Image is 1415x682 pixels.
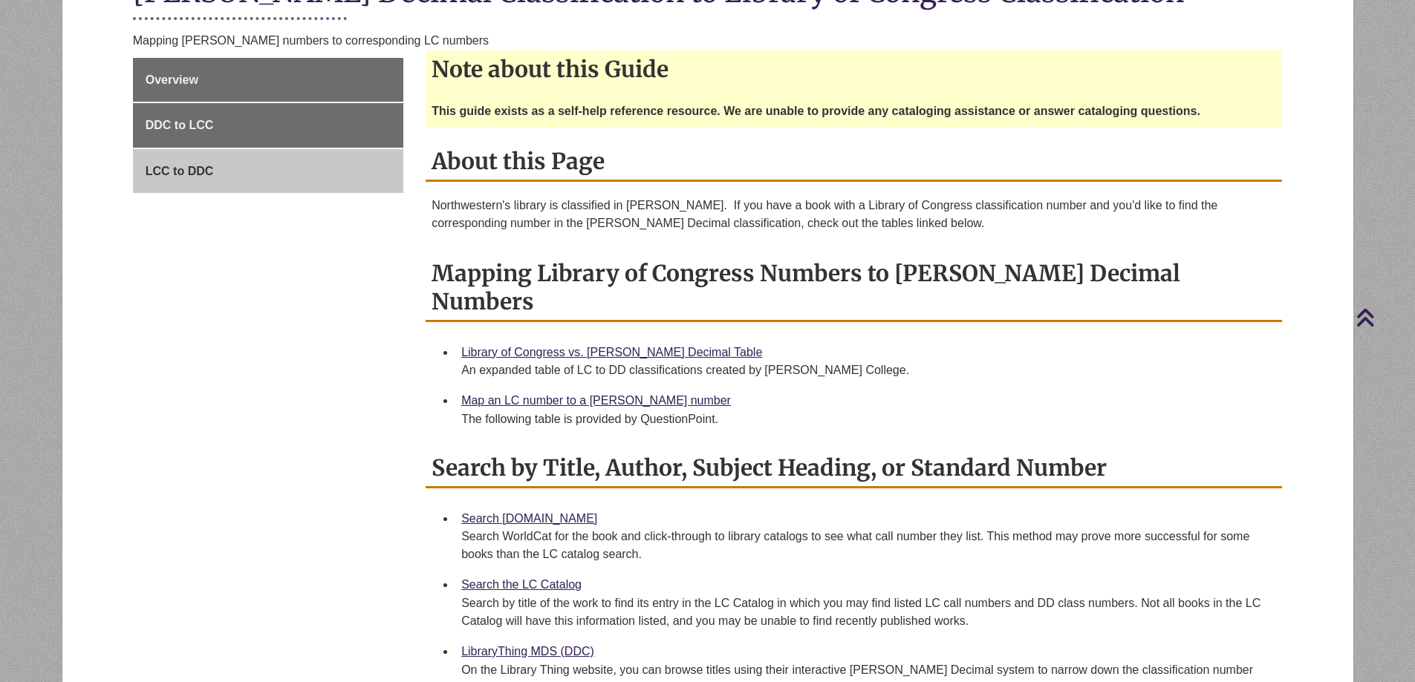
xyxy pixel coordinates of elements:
h2: About this Page [426,142,1282,182]
a: DDC to LCC [133,103,403,148]
a: Search [DOMAIN_NAME] [461,512,597,525]
a: Map an LC number to a [PERSON_NAME] number [461,394,731,407]
span: Mapping [PERSON_NAME] numbers to corresponding LC numbers [133,34,489,47]
a: LibraryThing MDS (DDC) [461,645,594,658]
a: Search the LC Catalog [461,578,582,591]
h2: Search by Title, Author, Subject Heading, or Standard Number [426,449,1282,488]
h2: Note about this Guide [426,50,1282,88]
div: Search by title of the work to find its entry in the LC Catalog in which you may find listed LC c... [461,594,1270,630]
span: LCC to DDC [146,165,214,177]
a: Overview [133,58,403,102]
span: DDC to LCC [146,119,214,131]
a: Library of Congress vs. [PERSON_NAME] Decimal Table [461,346,762,358]
div: The following table is provided by QuestionPoint. [461,410,1270,428]
div: An expanded table of LC to DD classifications created by [PERSON_NAME] College. [461,361,1270,379]
a: LCC to DDC [133,149,403,194]
span: Overview [146,73,198,86]
h2: Mapping Library of Congress Numbers to [PERSON_NAME] Decimal Numbers [426,255,1282,322]
strong: This guide exists as a self-help reference resource. We are unable to provide any cataloging assi... [432,105,1200,117]
p: Northwestern's library is classified in [PERSON_NAME]. If you have a book with a Library of Congr... [432,197,1276,232]
div: Guide Page Menu [133,58,403,194]
a: Back to Top [1356,307,1411,327]
div: Search WorldCat for the book and click-through to library catalogs to see what call number they l... [461,528,1270,563]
